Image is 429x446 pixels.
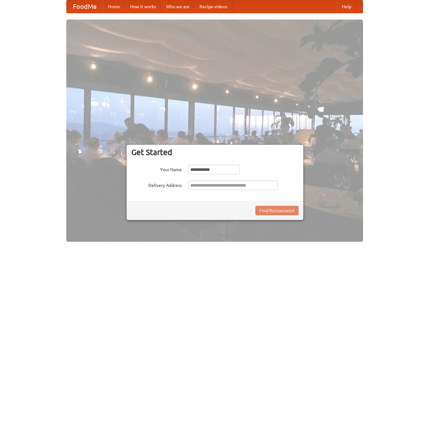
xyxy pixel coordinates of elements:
[131,148,299,157] h3: Get Started
[161,0,194,13] a: Who we are
[337,0,356,13] a: Help
[194,0,232,13] a: Recipe videos
[103,0,125,13] a: Home
[125,0,161,13] a: How it works
[67,0,103,13] a: FoodMe
[255,206,299,215] button: Find Restaurants!
[131,165,182,173] label: Your Name
[131,181,182,188] label: Delivery Address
